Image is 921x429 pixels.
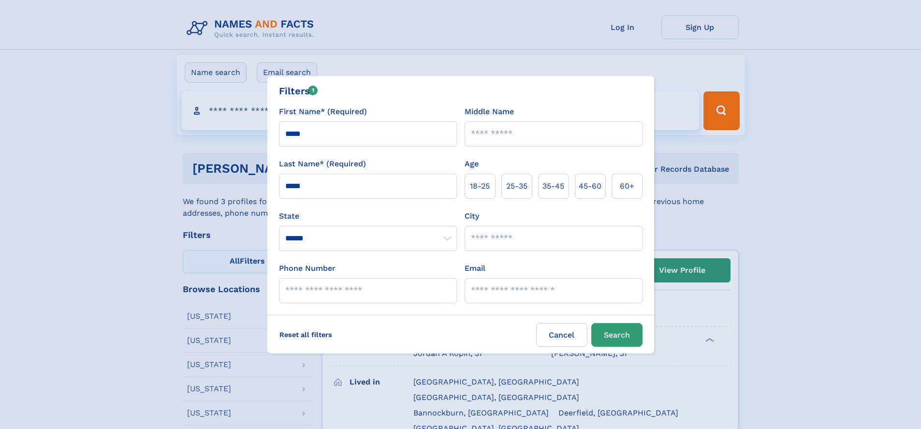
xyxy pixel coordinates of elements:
label: Age [465,158,479,170]
span: 35‑45 [542,180,564,192]
label: Last Name* (Required) [279,158,366,170]
label: Email [465,263,485,274]
span: 25‑35 [506,180,527,192]
label: Cancel [536,323,587,347]
label: Phone Number [279,263,336,274]
label: Middle Name [465,106,514,118]
label: First Name* (Required) [279,106,367,118]
label: City [465,210,479,222]
div: Filters [279,84,318,98]
span: 18‑25 [470,180,490,192]
span: 45‑60 [579,180,601,192]
label: Reset all filters [273,323,338,346]
span: 60+ [620,180,634,192]
button: Search [591,323,643,347]
label: State [279,210,457,222]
